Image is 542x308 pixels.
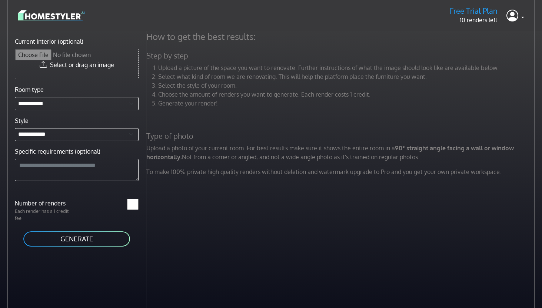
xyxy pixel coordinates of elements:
img: logo-3de290ba35641baa71223ecac5eacb59cb85b4c7fdf211dc9aaecaaee71ea2f8.svg [18,9,84,22]
li: Upload a picture of the space you want to renovate. Further instructions of what the image should... [158,63,536,72]
label: Room type [15,85,44,94]
p: Upload a photo of your current room. For best results make sure it shows the entire room in a Not... [142,144,541,161]
h5: Free Trial Plan [450,6,498,16]
li: Select the style of your room. [158,81,536,90]
li: Generate your render! [158,99,536,108]
label: Current interior (optional) [15,37,83,46]
p: To make 100% private high quality renders without deletion and watermark upgrade to Pro and you g... [142,167,541,176]
h4: How to get the best results: [142,31,541,42]
li: Choose the amount of renders you want to generate. Each render costs 1 credit. [158,90,536,99]
label: Specific requirements (optional) [15,147,100,156]
h5: Step by step [142,51,541,60]
label: Style [15,116,29,125]
h5: Type of photo [142,131,541,141]
label: Number of renders [10,199,77,208]
button: GENERATE [23,231,131,247]
li: Select what kind of room we are renovating. This will help the platform place the furniture you w... [158,72,536,81]
p: Each render has a 1 credit fee [10,208,77,222]
p: 10 renders left [450,16,498,24]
